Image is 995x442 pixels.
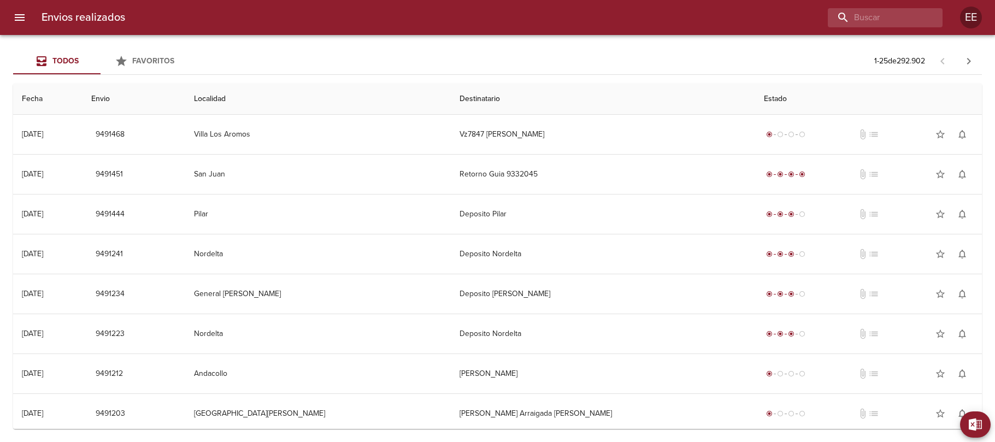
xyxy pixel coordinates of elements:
[957,368,968,379] span: notifications_none
[857,209,868,220] span: No tiene documentos adjuntos
[96,327,125,341] span: 9491223
[766,131,773,138] span: radio_button_checked
[956,48,982,74] span: Pagina siguiente
[22,409,43,418] div: [DATE]
[96,367,123,381] span: 9491212
[22,129,43,139] div: [DATE]
[929,123,951,145] button: Agregar a favoritos
[788,251,794,257] span: radio_button_checked
[766,370,773,377] span: radio_button_checked
[935,408,946,419] span: star_border
[929,323,951,345] button: Agregar a favoritos
[42,9,125,26] h6: Envios realizados
[764,129,808,140] div: Generado
[185,84,451,115] th: Localidad
[766,331,773,337] span: radio_button_checked
[451,115,755,154] td: Vz7847 [PERSON_NAME]
[766,171,773,178] span: radio_button_checked
[935,209,946,220] span: star_border
[185,155,451,194] td: San Juan
[868,249,879,260] span: No tiene pedido asociado
[868,288,879,299] span: No tiene pedido asociado
[777,251,784,257] span: radio_button_checked
[766,251,773,257] span: radio_button_checked
[868,169,879,180] span: No tiene pedido asociado
[960,7,982,28] div: EE
[868,328,879,339] span: No tiene pedido asociado
[764,169,808,180] div: Entregado
[185,115,451,154] td: Villa Los Aromos
[777,211,784,217] span: radio_button_checked
[929,163,951,185] button: Agregar a favoritos
[83,84,185,115] th: Envio
[788,370,794,377] span: radio_button_unchecked
[951,363,973,385] button: Activar notificaciones
[764,368,808,379] div: Generado
[91,204,129,225] button: 9491444
[766,410,773,417] span: radio_button_checked
[874,56,925,67] p: 1 - 25 de 292.902
[857,288,868,299] span: No tiene documentos adjuntos
[951,163,973,185] button: Activar notificaciones
[764,288,808,299] div: En viaje
[951,323,973,345] button: Activar notificaciones
[957,249,968,260] span: notifications_none
[799,370,805,377] span: radio_button_unchecked
[764,328,808,339] div: En viaje
[799,251,805,257] span: radio_button_unchecked
[935,368,946,379] span: star_border
[957,328,968,339] span: notifications_none
[764,209,808,220] div: En viaje
[828,8,924,27] input: buscar
[451,155,755,194] td: Retorno Guia 9332045
[13,48,188,74] div: Tabs Envios
[951,403,973,425] button: Activar notificaciones
[91,404,129,424] button: 9491203
[185,354,451,393] td: Andacollo
[755,84,982,115] th: Estado
[857,169,868,180] span: No tiene documentos adjuntos
[185,314,451,353] td: Nordelta
[91,244,127,264] button: 9491241
[451,195,755,234] td: Deposito Pilar
[766,291,773,297] span: radio_button_checked
[799,171,805,178] span: radio_button_checked
[929,203,951,225] button: Agregar a favoritos
[957,288,968,299] span: notifications_none
[857,249,868,260] span: No tiene documentos adjuntos
[951,283,973,305] button: Activar notificaciones
[960,7,982,28] div: Abrir información de usuario
[451,354,755,393] td: [PERSON_NAME]
[857,328,868,339] span: No tiene documentos adjuntos
[22,169,43,179] div: [DATE]
[451,274,755,314] td: Deposito [PERSON_NAME]
[951,203,973,225] button: Activar notificaciones
[788,410,794,417] span: radio_button_unchecked
[788,171,794,178] span: radio_button_checked
[929,283,951,305] button: Agregar a favoritos
[91,164,127,185] button: 9491451
[185,195,451,234] td: Pilar
[868,129,879,140] span: No tiene pedido asociado
[777,171,784,178] span: radio_button_checked
[764,408,808,419] div: Generado
[91,364,127,384] button: 9491212
[96,247,123,261] span: 9491241
[13,84,83,115] th: Fecha
[91,125,129,145] button: 9491468
[22,329,43,338] div: [DATE]
[951,123,973,145] button: Activar notificaciones
[185,274,451,314] td: General [PERSON_NAME]
[935,288,946,299] span: star_border
[777,370,784,377] span: radio_button_unchecked
[957,169,968,180] span: notifications_none
[960,411,991,438] button: Exportar Excel
[857,368,868,379] span: No tiene documentos adjuntos
[96,208,125,221] span: 9491444
[91,324,129,344] button: 9491223
[799,131,805,138] span: radio_button_unchecked
[22,209,43,219] div: [DATE]
[788,331,794,337] span: radio_button_checked
[935,249,946,260] span: star_border
[22,289,43,298] div: [DATE]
